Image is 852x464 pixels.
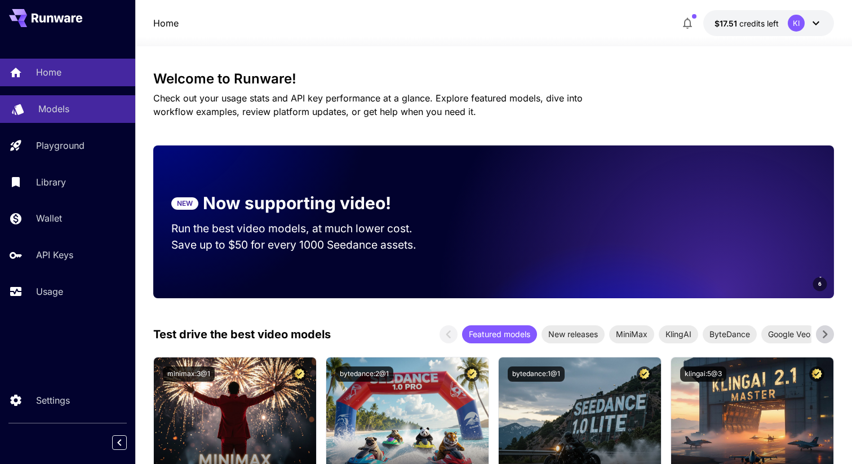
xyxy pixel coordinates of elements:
button: bytedance:2@1 [335,366,393,382]
div: Collapse sidebar [121,432,135,453]
button: $17.50661KI [703,10,834,36]
p: Now supporting video! [203,191,391,216]
span: Check out your usage stats and API key performance at a glance. Explore featured models, dive int... [153,92,583,117]
button: klingai:5@3 [680,366,726,382]
span: KlingAI [659,328,698,340]
p: Settings [36,394,70,407]
button: Collapse sidebar [112,435,127,450]
button: Certified Model – Vetted for best performance and includes a commercial license. [809,366,824,382]
button: minimax:3@1 [163,366,215,382]
span: credits left [739,19,779,28]
button: Certified Model – Vetted for best performance and includes a commercial license. [464,366,480,382]
div: KI [788,15,805,32]
div: Google Veo [761,325,817,343]
span: Google Veo [761,328,817,340]
div: $17.50661 [715,17,779,29]
span: ByteDance [703,328,757,340]
button: Certified Model – Vetted for best performance and includes a commercial license. [292,366,307,382]
a: Home [153,16,179,30]
span: 6 [818,280,822,288]
nav: breadcrumb [153,16,179,30]
p: Models [38,102,69,116]
span: MiniMax [609,328,654,340]
span: New releases [542,328,605,340]
p: Test drive the best video models [153,326,331,343]
button: bytedance:1@1 [508,366,565,382]
p: Save up to $50 for every 1000 Seedance assets. [171,237,434,253]
h3: Welcome to Runware! [153,71,834,87]
p: Wallet [36,211,62,225]
button: Certified Model – Vetted for best performance and includes a commercial license. [637,366,652,382]
p: Playground [36,139,85,152]
div: MiniMax [609,325,654,343]
p: Home [36,65,61,79]
p: Library [36,175,66,189]
div: Featured models [462,325,537,343]
div: ByteDance [703,325,757,343]
span: Featured models [462,328,537,340]
div: New releases [542,325,605,343]
div: KlingAI [659,325,698,343]
p: Run the best video models, at much lower cost. [171,220,434,237]
p: API Keys [36,248,73,262]
p: Usage [36,285,63,298]
span: $17.51 [715,19,739,28]
p: NEW [177,198,193,209]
